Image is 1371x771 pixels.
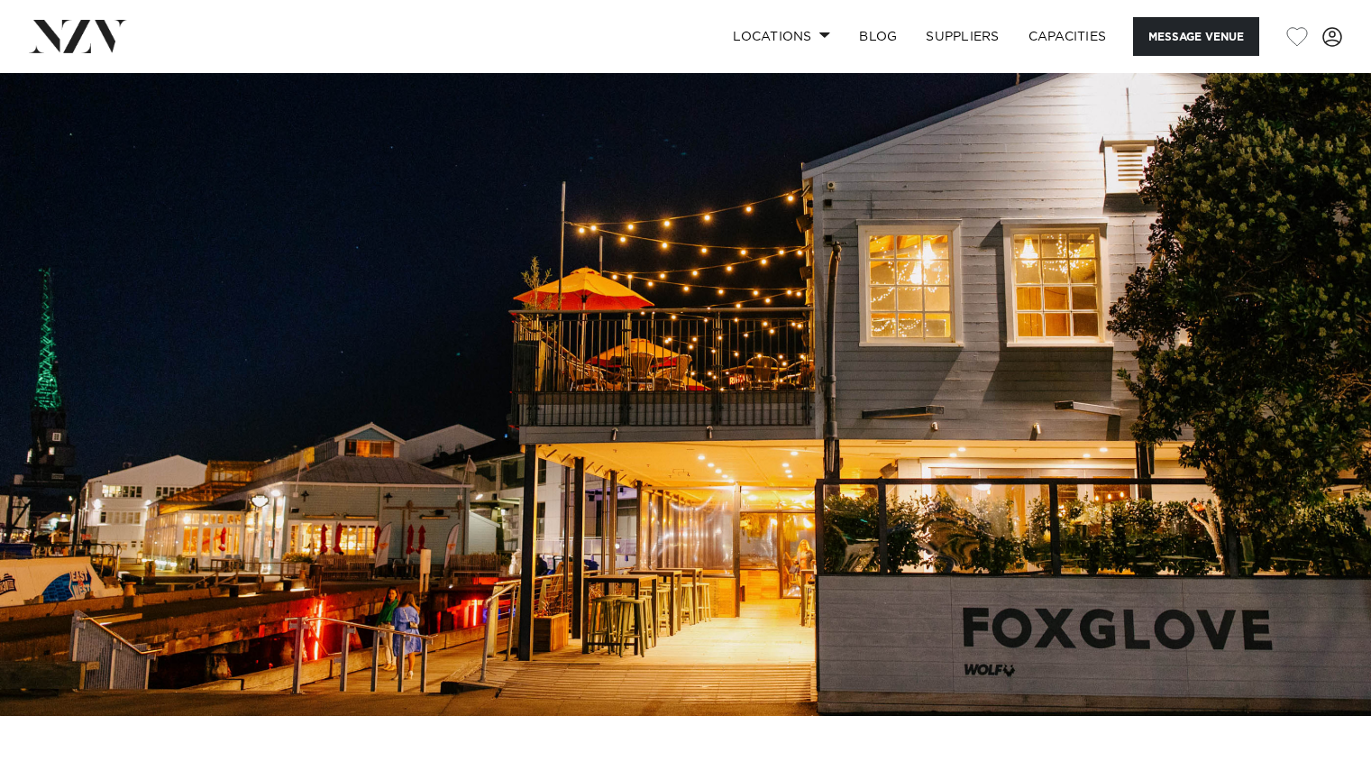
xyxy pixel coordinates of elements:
a: SUPPLIERS [911,17,1013,56]
a: Capacities [1014,17,1121,56]
img: nzv-logo.png [29,20,127,52]
button: Message Venue [1133,17,1259,56]
a: Locations [718,17,845,56]
a: BLOG [845,17,911,56]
